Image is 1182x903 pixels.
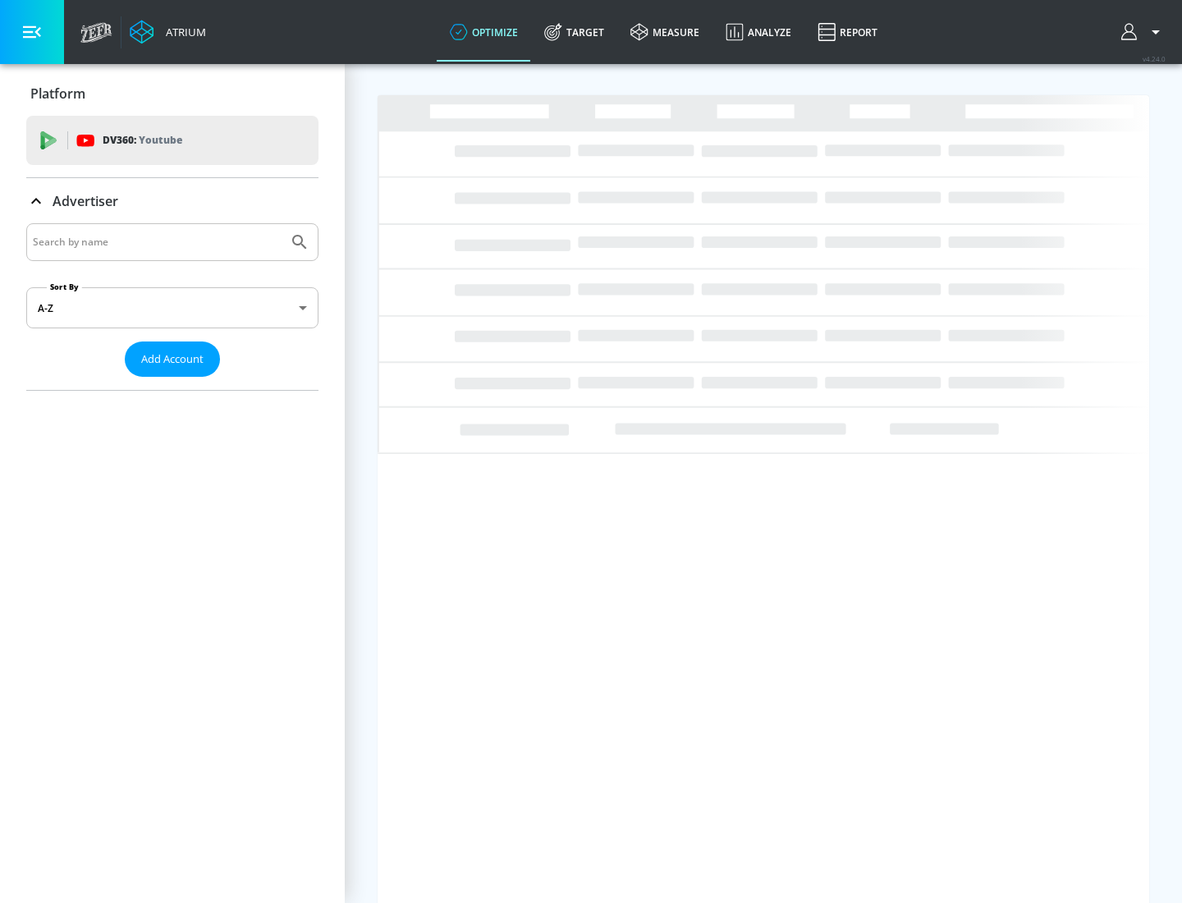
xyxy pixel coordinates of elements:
input: Search by name [33,231,282,253]
div: Platform [26,71,318,117]
nav: list of Advertiser [26,377,318,390]
div: Atrium [159,25,206,39]
div: Advertiser [26,223,318,390]
p: Platform [30,85,85,103]
a: Target [531,2,617,62]
a: measure [617,2,712,62]
p: DV360: [103,131,182,149]
div: A-Z [26,287,318,328]
button: Add Account [125,341,220,377]
a: Report [804,2,891,62]
a: optimize [437,2,531,62]
p: Advertiser [53,192,118,210]
span: v 4.24.0 [1143,54,1166,63]
label: Sort By [47,282,82,292]
a: Atrium [130,20,206,44]
a: Analyze [712,2,804,62]
div: Advertiser [26,178,318,224]
p: Youtube [139,131,182,149]
span: Add Account [141,350,204,369]
div: DV360: Youtube [26,116,318,165]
